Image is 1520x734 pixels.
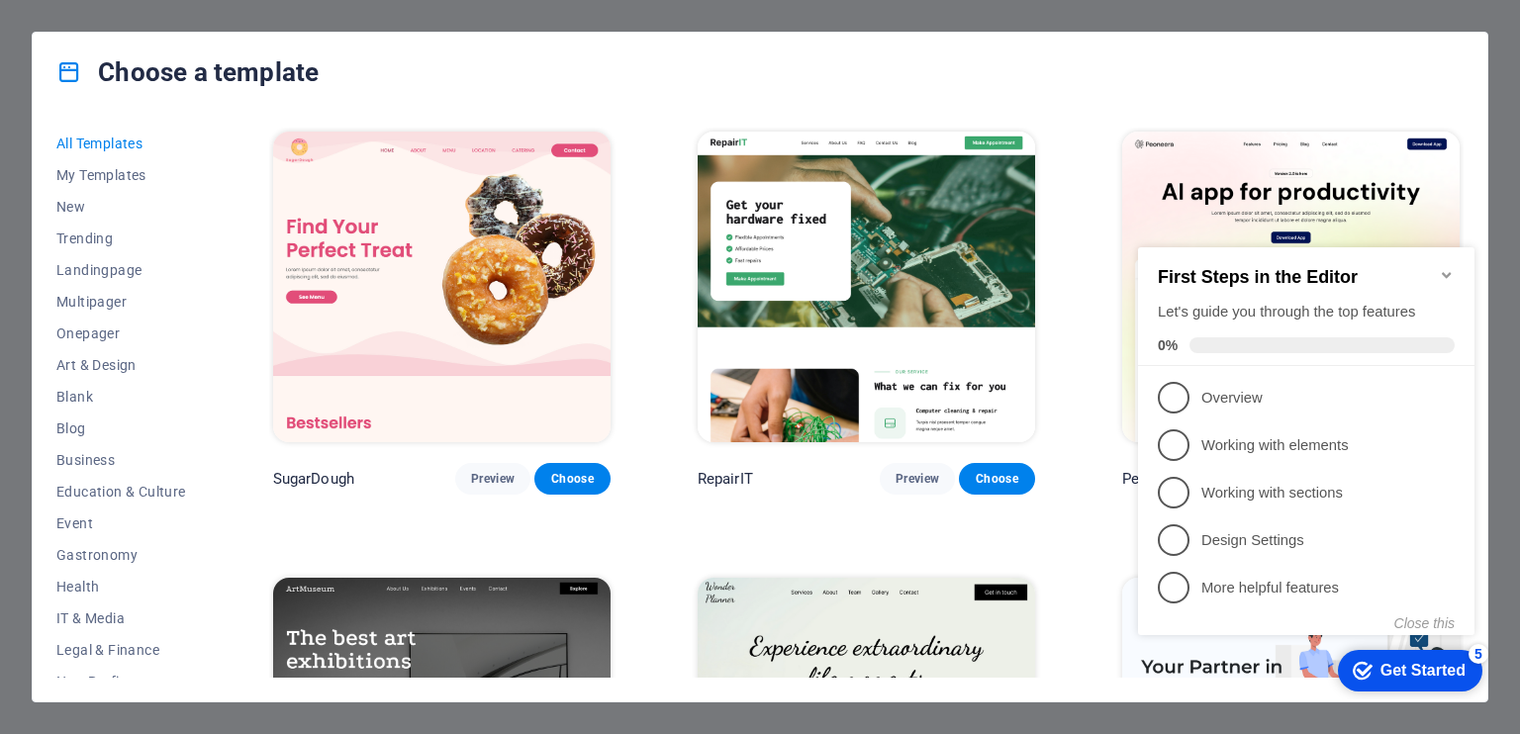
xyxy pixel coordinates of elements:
[264,398,325,413] button: Close this
[56,389,186,405] span: Blank
[56,413,186,444] button: Blog
[56,357,186,373] span: Art & Design
[896,471,939,487] span: Preview
[56,507,186,539] button: Event
[56,262,186,278] span: Landingpage
[273,132,611,442] img: SugarDough
[698,469,753,489] p: RepairIT
[56,420,186,436] span: Blog
[56,56,319,88] h4: Choose a template
[338,426,358,446] div: 5
[250,444,335,462] div: Get Started
[56,444,186,476] button: Business
[880,463,955,495] button: Preview
[71,218,309,238] p: Working with elements
[71,360,309,381] p: More helpful features
[56,666,186,697] button: Non-Profit
[56,381,186,413] button: Blank
[56,223,186,254] button: Trending
[698,132,1035,442] img: RepairIT
[56,602,186,634] button: IT & Media
[56,349,186,381] button: Art & Design
[56,136,186,151] span: All Templates
[273,469,354,489] p: SugarDough
[28,49,325,70] h2: First Steps in the Editor
[534,463,610,495] button: Choose
[71,170,309,191] p: Overview
[56,539,186,571] button: Gastronomy
[455,463,530,495] button: Preview
[56,325,186,341] span: Onepager
[550,471,594,487] span: Choose
[471,471,515,487] span: Preview
[56,318,186,349] button: Onepager
[56,476,186,507] button: Education & Culture
[56,571,186,602] button: Health
[56,484,186,500] span: Education & Culture
[56,674,186,689] span: Non-Profit
[309,49,325,65] div: Minimize checklist
[56,191,186,223] button: New
[8,346,344,394] li: More helpful features
[56,579,186,595] span: Health
[56,642,186,658] span: Legal & Finance
[56,634,186,666] button: Legal & Finance
[959,463,1034,495] button: Choose
[71,313,309,333] p: Design Settings
[56,286,186,318] button: Multipager
[56,547,186,563] span: Gastronomy
[8,251,344,299] li: Working with sections
[56,159,186,191] button: My Templates
[56,128,186,159] button: All Templates
[56,167,186,183] span: My Templates
[975,471,1018,487] span: Choose
[56,199,186,215] span: New
[28,120,59,136] span: 0%
[8,299,344,346] li: Design Settings
[1122,469,1186,489] p: Peoneera
[1122,132,1460,442] img: Peoneera
[56,294,186,310] span: Multipager
[71,265,309,286] p: Working with sections
[56,515,186,531] span: Event
[8,204,344,251] li: Working with elements
[56,610,186,626] span: IT & Media
[8,156,344,204] li: Overview
[56,452,186,468] span: Business
[56,254,186,286] button: Landingpage
[28,84,325,105] div: Let's guide you through the top features
[56,230,186,246] span: Trending
[208,432,352,474] div: Get Started 5 items remaining, 0% complete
